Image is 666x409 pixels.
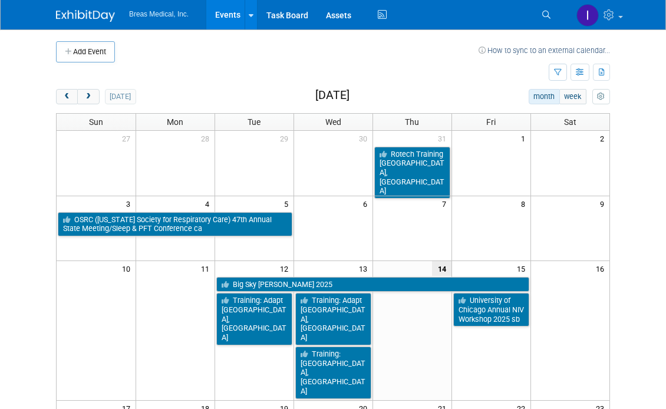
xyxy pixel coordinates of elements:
[200,261,215,276] span: 11
[58,212,292,236] a: OSRC ([US_STATE] Society for Respiratory Care) 47th Annual State Meeting/Sleep & PFT Conference ca
[358,261,372,276] span: 13
[56,10,115,22] img: ExhibitDay
[576,4,599,27] img: Inga Dolezar
[216,293,292,345] a: Training: Adapt [GEOGRAPHIC_DATA], [GEOGRAPHIC_DATA]
[279,261,294,276] span: 12
[599,131,609,146] span: 2
[529,89,560,104] button: month
[592,89,610,104] button: myCustomButton
[437,131,451,146] span: 31
[89,117,103,127] span: Sun
[56,89,78,104] button: prev
[77,89,99,104] button: next
[597,93,605,101] i: Personalize Calendar
[362,196,372,211] span: 6
[129,10,189,18] span: Breas Medical, Inc.
[441,196,451,211] span: 7
[283,196,294,211] span: 5
[125,196,136,211] span: 3
[315,89,350,102] h2: [DATE]
[479,46,610,55] a: How to sync to an external calendar...
[121,261,136,276] span: 10
[295,347,371,399] a: Training: [GEOGRAPHIC_DATA], [GEOGRAPHIC_DATA]
[520,131,530,146] span: 1
[559,89,586,104] button: week
[279,131,294,146] span: 29
[516,261,530,276] span: 15
[167,117,183,127] span: Mon
[599,196,609,211] span: 9
[374,147,450,199] a: Rotech Training [GEOGRAPHIC_DATA], [GEOGRAPHIC_DATA]
[432,261,451,276] span: 14
[105,89,136,104] button: [DATE]
[121,131,136,146] span: 27
[520,196,530,211] span: 8
[595,261,609,276] span: 16
[204,196,215,211] span: 4
[486,117,496,127] span: Fri
[564,117,576,127] span: Sat
[453,293,529,326] a: University of Chicago Annual NIV Workshop 2025 sb
[358,131,372,146] span: 30
[325,117,341,127] span: Wed
[295,293,371,345] a: Training: Adapt [GEOGRAPHIC_DATA], [GEOGRAPHIC_DATA]
[216,277,529,292] a: Big Sky [PERSON_NAME] 2025
[200,131,215,146] span: 28
[248,117,261,127] span: Tue
[56,41,115,62] button: Add Event
[405,117,419,127] span: Thu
